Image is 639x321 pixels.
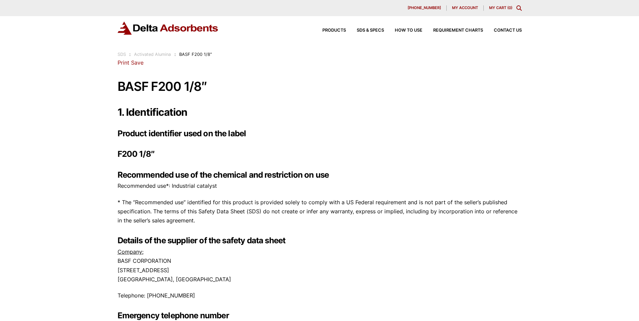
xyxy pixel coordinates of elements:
a: How to Use [384,28,422,33]
span: Products [322,28,346,33]
span: : [174,52,176,57]
span: BASF F200 1/8″ [179,52,212,57]
a: Products [312,28,346,33]
a: Activated Alumina [134,52,171,57]
h1: BASF F200 1/8″ [118,80,522,94]
span: : [129,52,131,57]
span: 0 [509,5,511,10]
strong: Details of the supplier of the safety data sheet [118,236,286,245]
u: Company: [118,248,143,255]
span: How to Use [395,28,422,33]
strong: Product identifier used on the label [118,129,246,138]
strong: 1. Identification [118,106,187,118]
a: SDS [118,52,126,57]
strong: Emergency telephone number [118,311,229,320]
span: My account [452,6,478,10]
a: Requirement Charts [422,28,483,33]
span: [PHONE_NUMBER] [408,6,441,10]
a: SDS & SPECS [346,28,384,33]
strong: Recommended use of the chemical and restriction on use [118,170,329,180]
p: Telephone: [PHONE_NUMBER] [118,291,522,300]
p: BASF CORPORATION [STREET_ADDRESS] [GEOGRAPHIC_DATA], [GEOGRAPHIC_DATA] [118,247,522,284]
a: Print [118,59,129,66]
a: Save [131,59,143,66]
strong: F200 1/8″ [118,149,155,159]
p: Recommended use*: Industrial catalyst [118,181,522,190]
span: SDS & SPECS [357,28,384,33]
a: Contact Us [483,28,522,33]
a: My account [447,5,484,11]
div: Toggle Modal Content [516,5,522,11]
span: Contact Us [494,28,522,33]
p: * The “Recommended use” identified for this product is provided solely to comply with a US Federa... [118,198,522,225]
img: Delta Adsorbents [118,22,219,35]
span: Requirement Charts [433,28,483,33]
a: My Cart (0) [489,5,512,10]
a: [PHONE_NUMBER] [402,5,447,11]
